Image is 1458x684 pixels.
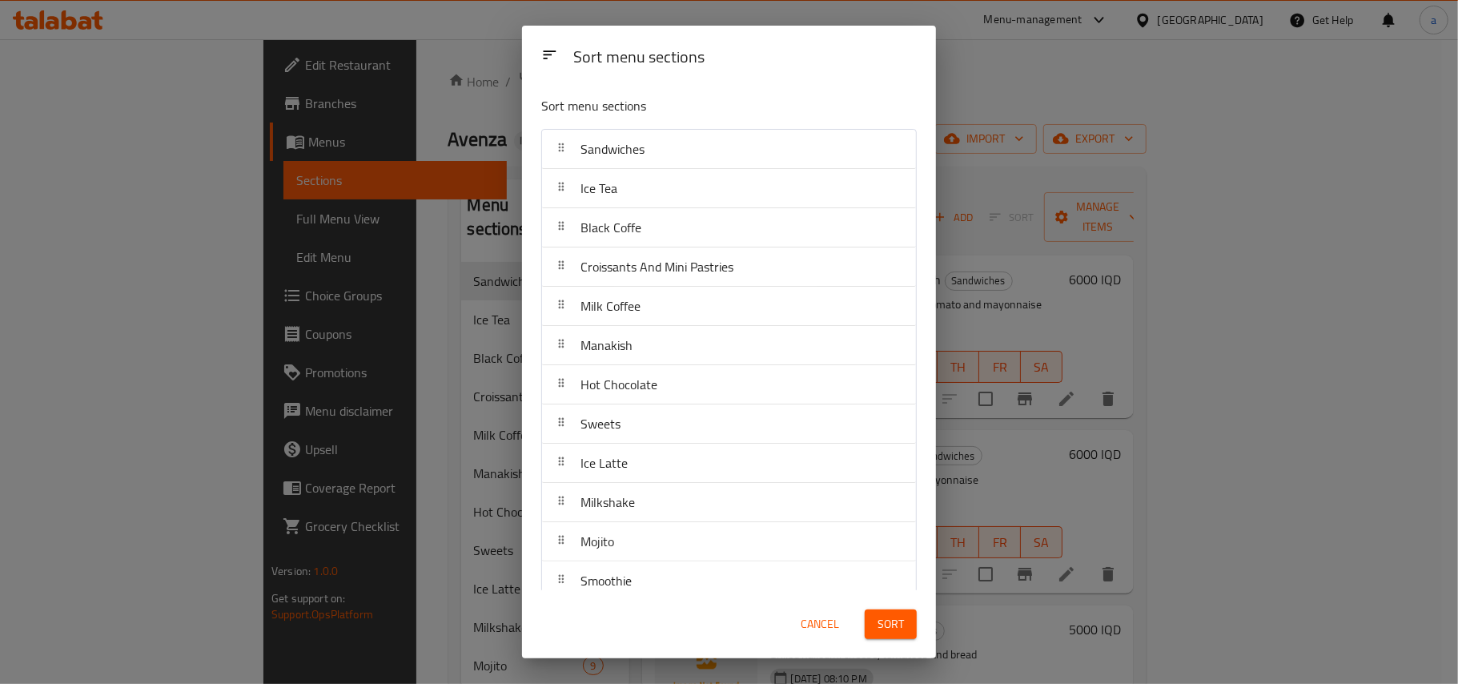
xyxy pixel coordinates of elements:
[580,215,641,239] span: Black Coffe
[801,614,839,634] span: Cancel
[580,372,657,396] span: Hot Chocolate
[542,561,916,601] div: Smoothie
[580,137,645,161] span: Sandwiches
[542,404,916,444] div: Sweets
[580,176,617,200] span: Ice Tea
[542,326,916,365] div: Manakish
[794,610,845,639] button: Cancel
[580,255,733,279] span: Croissants And Mini Pastries
[542,287,916,326] div: Milk Coffee
[878,614,904,634] span: Sort
[542,483,916,522] div: Milkshake
[542,522,916,561] div: Mojito
[542,130,916,169] div: Sandwiches
[542,169,916,208] div: Ice Tea
[567,40,923,76] div: Sort menu sections
[580,451,628,475] span: Ice Latte
[542,208,916,247] div: Black Coffe
[542,247,916,287] div: Croissants And Mini Pastries
[542,444,916,483] div: Ice Latte
[580,569,632,593] span: Smoothie
[580,294,641,318] span: Milk Coffee
[580,490,635,514] span: Milkshake
[580,412,621,436] span: Sweets
[580,529,614,553] span: Mojito
[542,365,916,404] div: Hot Chocolate
[865,610,917,639] button: Sort
[541,96,839,116] p: Sort menu sections
[580,333,633,357] span: Manakish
